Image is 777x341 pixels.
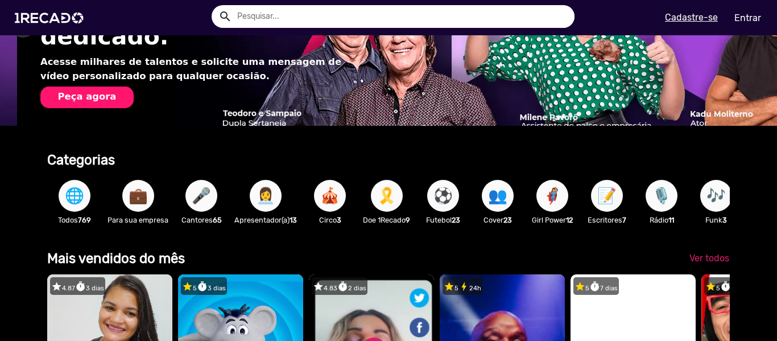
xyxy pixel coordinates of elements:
span: 🌐 [65,180,84,212]
p: Acesse milhares de talentos e solicite uma mensagem de vídeo personalizado para qualquer ocasião. [40,55,351,83]
span: 🎪 [320,180,340,212]
span: 🎶 [706,180,726,212]
b: 769 [78,216,91,224]
p: Escritores [585,215,629,225]
p: Apresentador(a) [234,215,297,225]
b: 12 [566,216,573,224]
p: Todos [53,215,96,225]
span: 🎗️ [377,180,396,212]
button: 🎪 [314,180,346,212]
p: Rádio [640,215,683,225]
button: Example home icon [214,6,234,26]
b: 3 [722,216,727,224]
mat-icon: Example home icon [218,10,232,23]
p: Cover [476,215,519,225]
b: Mais vendidos do mês [47,250,185,266]
p: Futebol [421,215,465,225]
p: Girl Power [531,215,574,225]
button: 🎙️ [646,180,677,212]
button: ⚽ [427,180,459,212]
span: 📝 [597,180,617,212]
b: 11 [668,216,674,224]
b: 23 [503,216,512,224]
p: Doe 1Recado [363,215,410,225]
span: 💼 [129,180,148,212]
span: ⚽ [433,180,453,212]
button: 🦸‍♀️ [536,180,568,212]
span: 👩‍💼 [256,180,275,212]
b: Categorias [47,152,115,168]
button: 👥 [482,180,514,212]
span: 🦸‍♀️ [543,180,562,212]
u: Cadastre-se [665,12,718,23]
button: 👩‍💼 [250,180,282,212]
p: Cantores [180,215,223,225]
button: 🎗️ [371,180,403,212]
button: 🎶 [700,180,732,212]
span: 👥 [488,180,507,212]
b: 7 [622,216,626,224]
b: 3 [337,216,341,224]
p: Circo [308,215,352,225]
button: 🎤 [185,180,217,212]
b: 9 [406,216,410,224]
button: 📝 [591,180,623,212]
input: Pesquisar... [229,5,575,28]
p: Funk [695,215,738,225]
a: Entrar [727,8,768,28]
b: 65 [213,216,222,224]
button: Peça agora [40,87,134,108]
span: Ver todos [689,253,729,264]
b: 23 [452,216,460,224]
button: 🌐 [59,180,90,212]
span: 🎤 [192,180,211,212]
span: 🎙️ [652,180,671,212]
b: 13 [290,216,297,224]
button: 💼 [122,180,154,212]
p: Para sua empresa [108,215,168,225]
